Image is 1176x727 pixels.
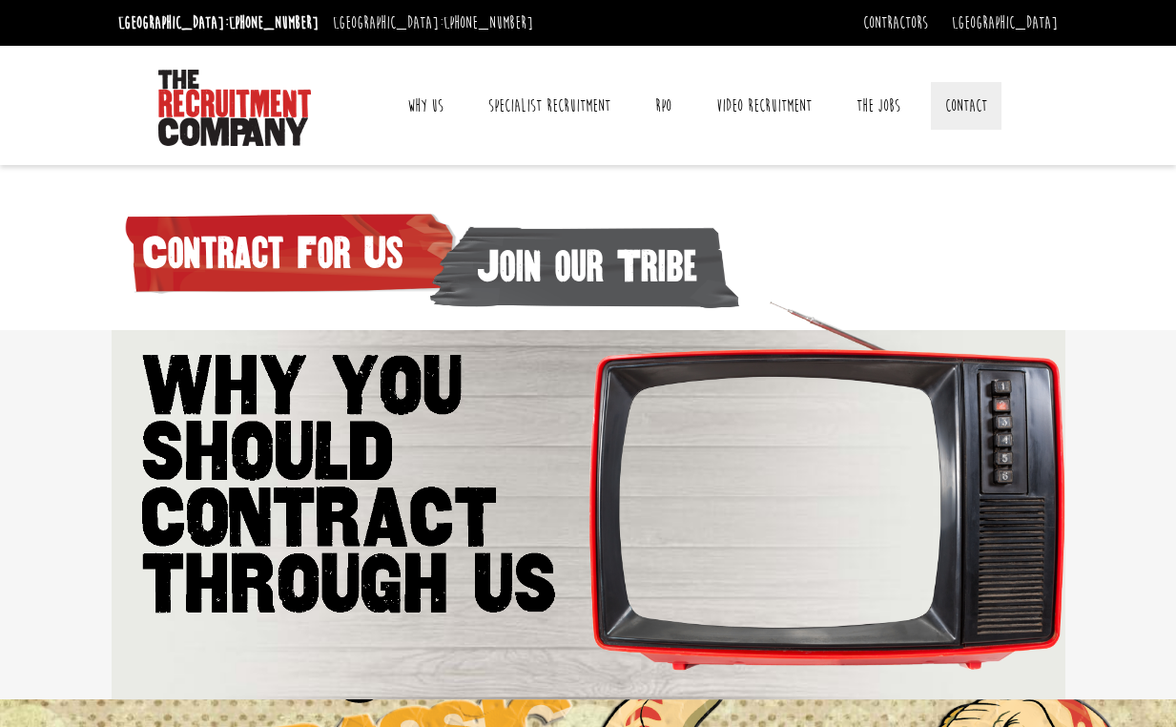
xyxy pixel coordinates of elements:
a: Contractors [863,12,928,33]
a: Why Us [393,82,458,130]
a: Contact [931,82,1001,130]
img: The Recruitment Company [158,70,311,146]
span: Contract For Us [118,205,464,301]
li: [GEOGRAPHIC_DATA]: [328,8,538,38]
a: [PHONE_NUMBER] [229,12,319,33]
a: RPO [641,82,686,130]
a: Video Recruitment [702,82,826,130]
a: [GEOGRAPHIC_DATA] [952,12,1058,33]
a: The Jobs [842,82,915,130]
a: Specialist Recruitment [474,82,625,130]
li: [GEOGRAPHIC_DATA]: [113,8,323,38]
img: animation-why.gif [141,354,558,614]
span: Join our Tribe [429,218,740,314]
a: [PHONE_NUMBER] [444,12,533,33]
